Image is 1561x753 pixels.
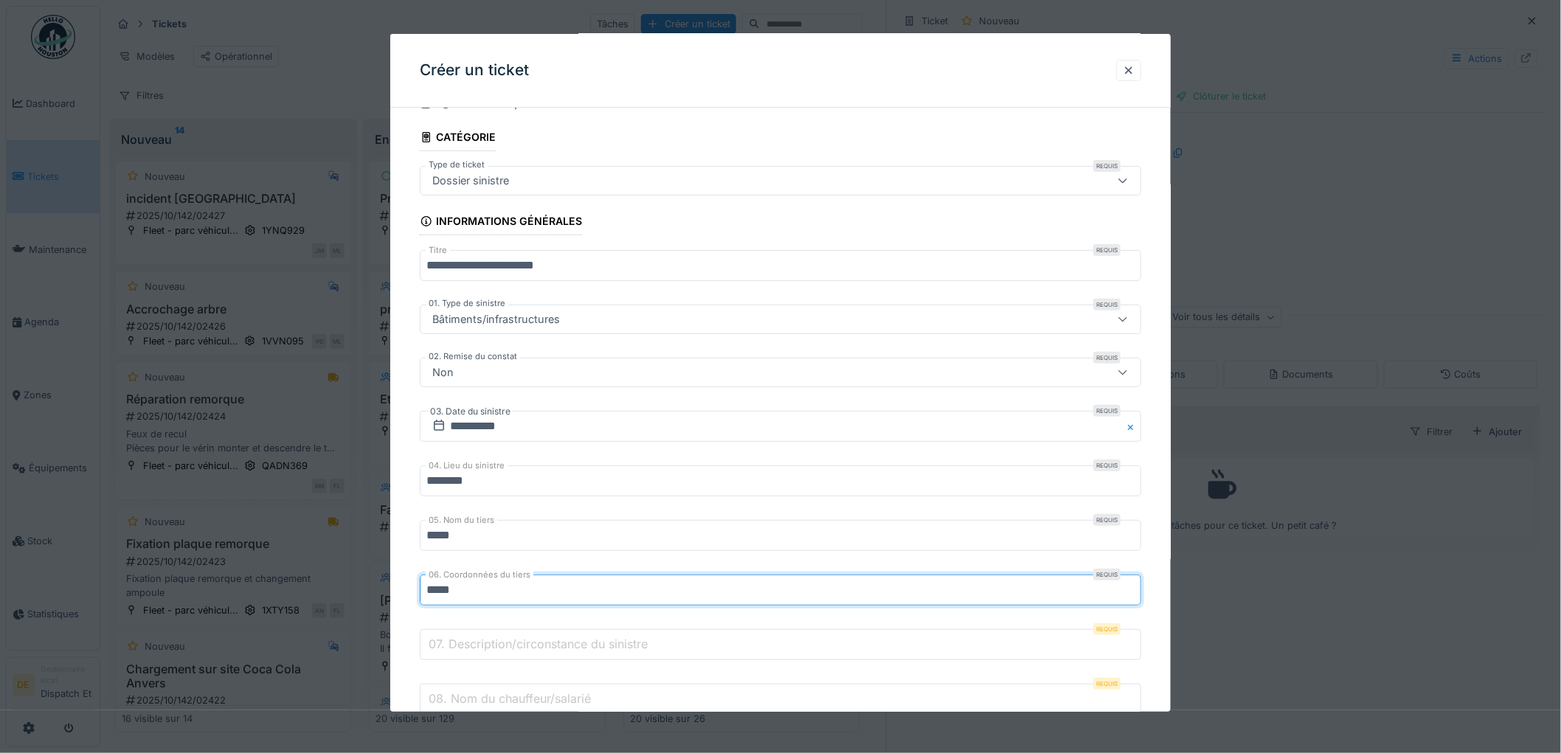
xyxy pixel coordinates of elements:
div: Requis [1093,623,1121,635]
label: 06. Coordonnées du tiers [426,569,533,581]
div: Requis [1093,405,1121,417]
div: Bâtiments/infrastructures [426,311,566,327]
label: 08. Nom du chauffeur/salarié [426,690,594,707]
label: 01. Type de sinistre [426,297,508,310]
button: Close [1125,411,1141,442]
label: 07. Description/circonstance du sinistre [426,635,651,653]
div: Requis [1093,569,1121,580]
label: 05. Nom du tiers [426,514,497,527]
h3: Créer un ticket [420,61,529,80]
div: Dossier sinistre [426,173,515,189]
div: Requis [1093,678,1121,690]
label: 03. Date du sinistre [429,403,512,420]
div: Non [426,364,460,381]
div: Je m'occupe de ce ticket [437,94,597,111]
div: Requis [1093,160,1121,172]
div: Requis [1093,352,1121,364]
label: 04. Lieu du sinistre [426,459,508,472]
div: Catégorie [420,126,496,151]
div: Informations générales [420,210,582,235]
div: Requis [1093,514,1121,526]
div: Requis [1093,299,1121,310]
label: 02. Remise du constat [426,350,520,363]
label: Type de ticket [426,159,488,171]
label: Titre [426,244,450,257]
div: Requis [1093,244,1121,256]
div: Requis [1093,459,1121,471]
